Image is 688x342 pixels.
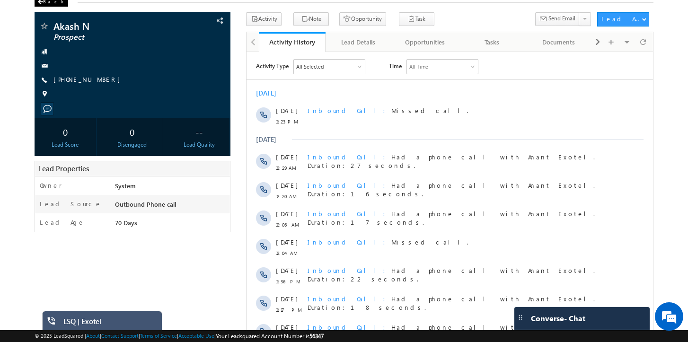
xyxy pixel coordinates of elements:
[61,186,222,194] span: Missed call.
[29,129,51,138] span: [DATE]
[9,7,42,21] span: Activity Type
[53,75,125,83] a: [PHONE_NUMBER]
[37,140,94,149] div: Lead Score
[29,271,51,280] span: [DATE]
[113,200,229,213] div: Outbound Phone call
[459,32,526,52] a: Tasks
[101,333,139,339] a: Contact Support
[293,12,329,26] button: Note
[601,15,642,23] div: Lead Actions
[326,32,392,52] a: Lead Details
[61,54,222,62] span: Missed call.
[246,12,282,26] button: Activity
[216,333,324,340] span: Your Leadsquared Account Number is
[392,32,459,52] a: Opportunities
[259,32,326,52] a: Activity History
[50,10,77,19] div: All Selected
[29,282,58,290] span: 10:53 PM
[29,214,51,223] span: [DATE]
[29,140,58,149] span: 12:20 AM
[29,112,58,120] span: 12:29 AM
[61,271,145,279] span: Inbound Call
[113,181,229,194] div: System
[29,225,58,234] span: 11:36 PM
[61,101,145,109] span: Inbound Call
[61,299,222,307] span: Missed call.
[309,333,324,340] span: 56347
[517,314,524,321] img: carter-drag
[467,36,517,48] div: Tasks
[171,140,228,149] div: Lead Quality
[29,186,51,194] span: [DATE]
[9,83,40,92] div: [DATE]
[29,54,51,63] span: [DATE]
[29,243,51,251] span: [DATE]
[171,123,228,140] div: --
[140,333,177,339] a: Terms of Service
[29,158,51,166] span: [DATE]
[61,243,348,259] span: Had a phone call with Anant Exotel. Duration:18 seconds.
[266,37,318,46] div: Activity History
[29,328,51,336] span: [DATE]
[399,12,434,26] button: Task
[37,123,94,140] div: 0
[29,101,51,109] span: [DATE]
[61,186,145,194] span: Inbound Call
[339,12,386,26] button: Opportunity
[39,164,89,173] span: Lead Properties
[61,328,145,336] span: Inbound Call
[9,37,40,45] div: [DATE]
[40,218,85,227] label: Lead Age
[104,123,160,140] div: 0
[40,181,62,190] label: Owner
[40,200,102,208] label: Lead Source
[113,218,229,231] div: 70 Days
[548,14,575,23] span: Send Email
[61,214,145,222] span: Inbound Call
[86,333,100,339] a: About
[61,54,145,62] span: Inbound Call
[61,214,348,231] span: Had a phone call with Anant Exotel. Duration:22 seconds.
[63,317,155,330] div: LSQ | Exotel
[535,12,580,26] button: Send Email
[61,299,145,307] span: Inbound Call
[104,140,160,149] div: Disengaged
[29,65,58,74] span: 11:23 PM
[61,129,348,146] span: Had a phone call with Anant Exotel. Duration:16 seconds.
[61,158,348,174] span: Had a phone call with Anant Exotel. Duration:17 seconds.
[61,243,145,251] span: Inbound Call
[29,168,58,177] span: 12:06 AM
[53,33,175,42] span: Prospect
[142,7,155,21] span: Time
[163,10,182,19] div: All Time
[29,310,58,319] span: 04:03 PM
[61,101,348,117] span: Had a phone call with Anant Exotel. Duration:27 seconds.
[47,8,118,22] div: All Selected
[29,299,51,308] span: [DATE]
[29,197,58,205] span: 12:04 AM
[61,129,145,137] span: Inbound Call
[400,36,450,48] div: Opportunities
[333,36,384,48] div: Lead Details
[53,21,175,31] span: Akash N
[61,158,145,166] span: Inbound Call
[178,333,214,339] a: Acceptable Use
[35,332,324,341] span: © 2025 LeadSquared | | | | |
[29,254,58,262] span: 11:17 PM
[533,36,584,48] div: Documents
[61,271,348,288] span: Had a phone call with Anant Exotel. Duration:30 seconds.
[526,32,592,52] a: Documents
[531,314,585,323] span: Converse - Chat
[597,12,649,26] button: Lead Actions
